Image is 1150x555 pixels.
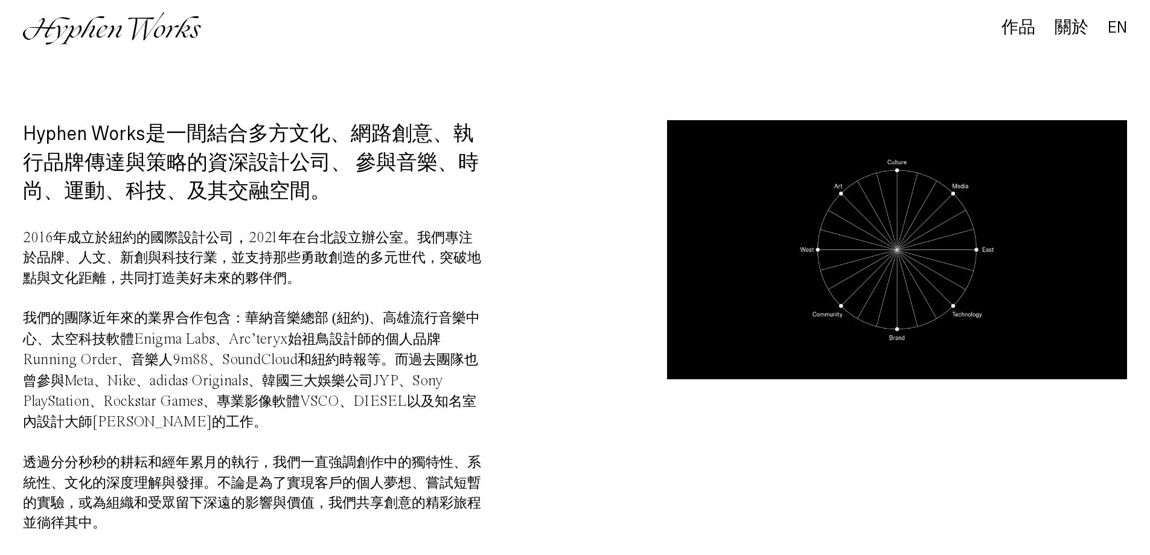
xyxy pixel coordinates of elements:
span: VSCO [300,394,339,409]
h1: 是一間結合多方文化、網路創意、執行品牌傳達與策略的資深設計公司、 參與音樂、時尚、運動、科技、及其交融空間。 [23,120,483,207]
span: Arc’teryx [229,332,288,347]
span: DIESEL [353,394,407,409]
span: SoundCloud [222,353,298,368]
span: 2016 [23,231,53,246]
span: Meta [65,374,94,389]
span: [PERSON_NAME] [92,415,212,430]
a: EN [1108,21,1127,34]
div: 作品 [1001,19,1035,36]
span: Rockstar Games [103,394,203,409]
img: Hyphen Works [23,12,201,45]
span: ，2021 [234,231,278,246]
a: 作品 [1001,22,1035,36]
span: 9m88 [173,353,208,368]
span: adidas Originals [150,374,248,389]
div: 關於 [1055,19,1088,36]
span: Running Order [23,353,117,368]
span: JYP [373,374,398,389]
video: Your browser does not support the video tag. [667,120,1127,379]
a: 關於 [1055,22,1088,36]
span: Nike [107,374,136,389]
span: Enigma Labs [134,332,215,347]
span: Hyphen Works [23,124,145,144]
